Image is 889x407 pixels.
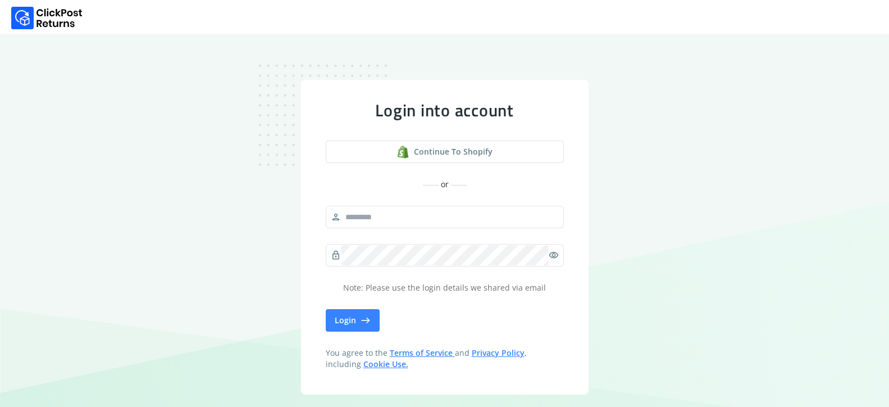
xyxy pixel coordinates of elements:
[472,347,525,358] a: Privacy Policy
[326,100,564,120] div: Login into account
[11,7,83,29] img: Logo
[326,309,380,332] button: Login east
[390,347,455,358] a: Terms of Service
[326,141,564,163] button: Continue to shopify
[363,359,408,369] a: Cookie Use.
[326,141,564,163] a: shopify logoContinue to shopify
[326,347,564,370] span: You agree to the and , including
[414,146,493,157] span: Continue to shopify
[326,282,564,293] p: Note: Please use the login details we shared via email
[331,209,341,225] span: person
[331,247,341,263] span: lock
[326,179,564,190] div: or
[549,247,559,263] span: visibility
[361,313,371,328] span: east
[396,146,409,159] img: shopify logo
